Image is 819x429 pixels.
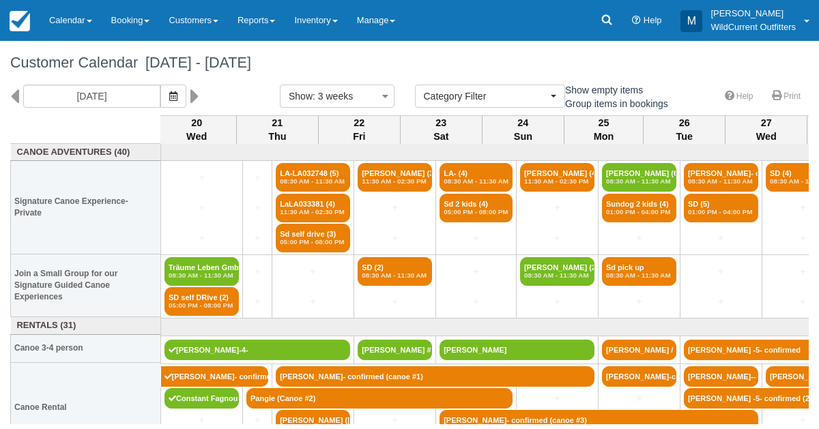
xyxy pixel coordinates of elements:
[164,413,239,428] a: +
[14,146,158,159] a: Canoe Adventures (40)
[11,254,161,317] th: Join a Small Group for our Signature Guided Canoe Experiences
[358,201,432,215] a: +
[710,20,796,34] p: WildCurrent Outfitters
[10,55,809,71] h1: Customer Calendar
[440,340,594,360] a: [PERSON_NAME]
[276,163,350,192] a: LA-LA032748 (5)08:30 AM - 11:30 AM
[520,201,594,215] a: +
[318,115,400,144] th: 22 Fri
[524,177,590,186] em: 11:30 AM - 02:30 PM
[688,208,754,216] em: 01:00 PM - 04:00 PM
[644,15,662,25] span: Help
[246,231,268,246] a: +
[164,171,239,185] a: +
[602,391,676,406] a: +
[684,163,758,192] a: [PERSON_NAME]- conf (4)08:30 AM - 11:30 AM
[440,194,513,222] a: Sd 2 kids (4)05:00 PM - 08:00 PM
[684,265,758,279] a: +
[725,115,807,144] th: 27 Wed
[440,295,513,309] a: +
[440,231,513,246] a: +
[161,366,269,387] a: [PERSON_NAME]- confirmed #3 & #1
[520,257,594,286] a: [PERSON_NAME] (2)08:30 AM - 11:30 AM
[362,271,428,280] em: 08:30 AM - 11:30 AM
[164,388,239,409] a: Constant Fagnou (canoe #2)
[289,91,313,102] span: Show
[10,11,30,31] img: checkfront-main-nav-mini-logo.png
[11,334,161,362] th: Canoe 3-4 person
[169,301,235,310] em: 05:00 PM - 08:00 PM
[246,295,268,309] a: +
[602,366,676,387] a: [PERSON_NAME]-confirm
[444,208,508,216] em: 05:00 PM - 08:00 PM
[549,85,654,94] span: Show empty items
[138,54,251,71] span: [DATE] - [DATE]
[280,208,346,216] em: 11:30 AM - 02:30 PM
[424,89,547,103] span: Category Filter
[246,265,268,279] a: +
[684,194,758,222] a: SD (5)01:00 PM - 04:00 PM
[520,391,594,406] a: +
[358,257,432,286] a: SD (2)08:30 AM - 11:30 AM
[280,238,346,246] em: 05:00 PM - 08:00 PM
[710,7,796,20] p: [PERSON_NAME]
[358,295,432,309] a: +
[440,265,513,279] a: +
[169,271,235,280] em: 08:30 AM - 11:30 AM
[520,295,594,309] a: +
[444,177,508,186] em: 08:30 AM - 11:30 AM
[684,295,758,309] a: +
[14,319,158,332] a: Rentals (31)
[524,271,590,280] em: 08:30 AM - 11:30 AM
[549,93,677,114] label: Group items in bookings
[688,177,754,186] em: 08:30 AM - 11:30 AM
[246,388,513,409] a: Pangie (Canoe #2)
[164,231,239,246] a: +
[684,366,758,387] a: [PERSON_NAME]-- co
[549,80,652,100] label: Show empty items
[246,171,268,185] a: +
[358,413,432,428] a: +
[602,257,676,286] a: Sd pick up08:30 AM - 11:30 AM
[276,366,594,387] a: [PERSON_NAME]- confirmed (canoe #1)
[632,16,641,25] i: Help
[602,194,676,222] a: Sundog 2 kids (4)01:00 PM - 04:00 PM
[602,231,676,246] a: +
[236,115,318,144] th: 21 Thu
[164,287,239,316] a: SD self DRive (2)05:00 PM - 08:00 PM
[564,115,643,144] th: 25 Mon
[602,163,676,192] a: [PERSON_NAME] (6)08:30 AM - 11:30 AM
[358,163,432,192] a: [PERSON_NAME] (3)11:30 AM - 02:30 PM
[276,224,350,252] a: Sd self drive (3)05:00 PM - 08:00 PM
[11,161,161,254] th: Signature Canoe Experience- Private
[606,271,672,280] em: 08:30 AM - 11:30 AM
[549,98,679,108] span: Group items in bookings
[362,177,428,186] em: 11:30 AM - 02:30 PM
[164,340,350,360] a: [PERSON_NAME]-4-
[358,340,432,360] a: [PERSON_NAME] #5
[280,85,394,108] button: Show: 3 weeks
[482,115,564,144] th: 24 Sun
[764,87,809,106] a: Print
[520,231,594,246] a: +
[276,194,350,222] a: LaLA033381 (4)11:30 AM - 02:30 PM
[157,115,236,144] th: 20 Wed
[684,231,758,246] a: +
[276,295,350,309] a: +
[280,177,346,186] em: 08:30 AM - 11:30 AM
[602,295,676,309] a: +
[415,85,565,108] button: Category Filter
[520,163,594,192] a: [PERSON_NAME] (4)11:30 AM - 02:30 PM
[358,231,432,246] a: +
[313,91,353,102] span: : 3 weeks
[440,163,513,192] a: LA- (4)08:30 AM - 11:30 AM
[680,10,702,32] div: M
[246,201,268,215] a: +
[644,115,725,144] th: 26 Tue
[606,177,672,186] em: 08:30 AM - 11:30 AM
[246,413,268,428] a: +
[602,340,676,360] a: [PERSON_NAME] / (canoe #4)
[717,87,762,106] a: Help
[400,115,482,144] th: 23 Sat
[606,208,672,216] em: 01:00 PM - 04:00 PM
